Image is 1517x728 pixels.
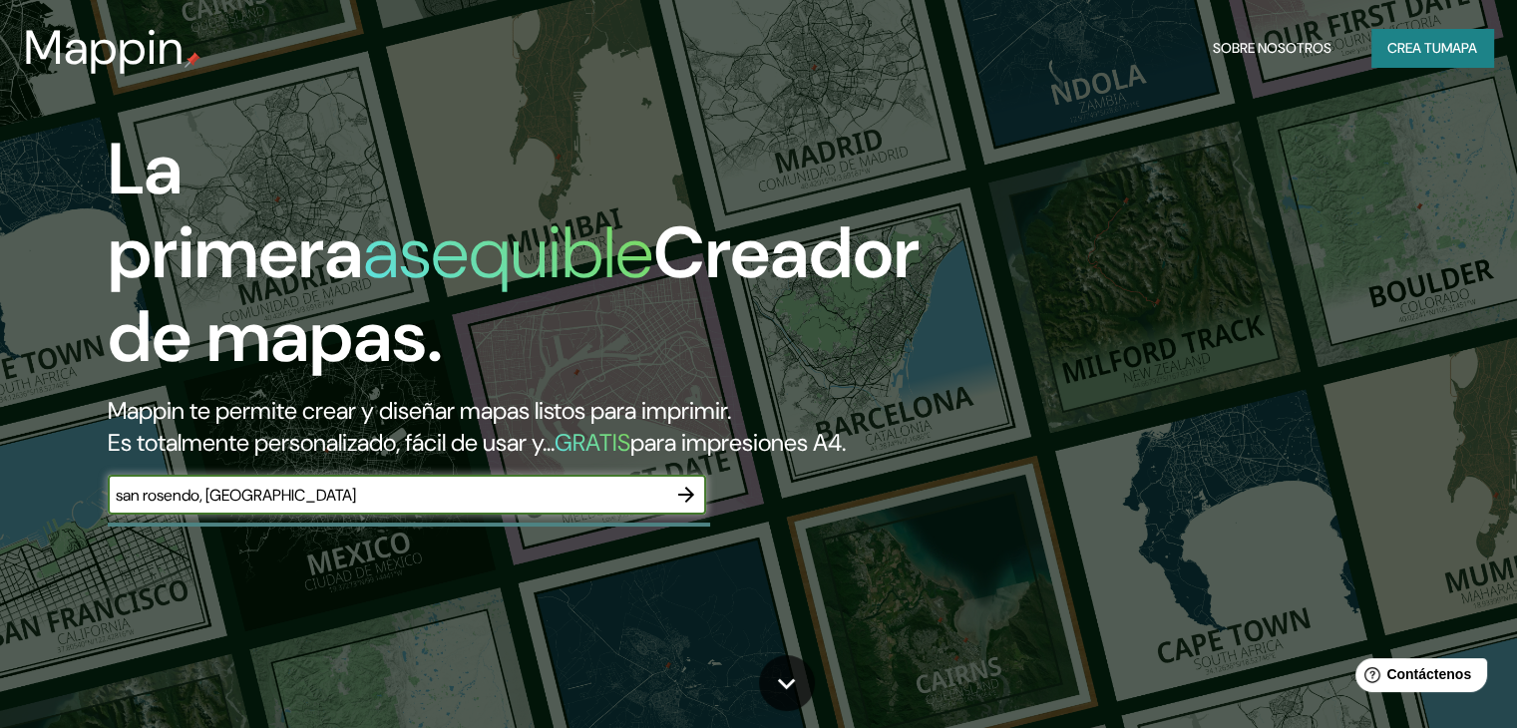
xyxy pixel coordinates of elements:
font: Crea tu [1387,39,1441,57]
font: Mappin te permite crear y diseñar mapas listos para imprimir. [108,395,731,426]
input: Elige tu lugar favorito [108,484,666,507]
font: mapa [1441,39,1477,57]
font: para impresiones A4. [630,427,846,458]
font: Sobre nosotros [1213,39,1331,57]
button: Sobre nosotros [1205,29,1339,67]
font: Mappin [24,16,185,79]
font: La primera [108,123,363,299]
button: Crea tumapa [1371,29,1493,67]
font: Creador de mapas. [108,206,920,383]
img: pin de mapeo [185,52,200,68]
iframe: Lanzador de widgets de ayuda [1339,650,1495,706]
font: GRATIS [555,427,630,458]
font: asequible [363,206,653,299]
font: Es totalmente personalizado, fácil de usar y... [108,427,555,458]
